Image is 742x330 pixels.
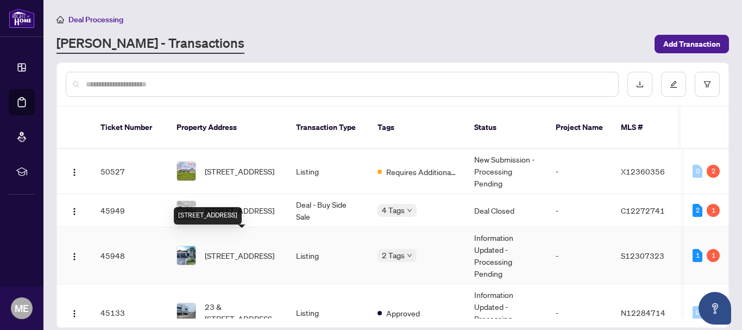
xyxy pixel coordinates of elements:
button: Logo [66,163,83,180]
div: 1 [707,249,720,262]
span: ME [15,301,29,316]
img: thumbnail-img [177,201,196,220]
img: thumbnail-img [177,162,196,180]
button: edit [661,72,686,97]
span: X12360356 [621,166,665,176]
span: C12272741 [621,206,665,215]
button: Logo [66,304,83,321]
img: Logo [70,207,79,216]
th: Property Address [168,107,287,149]
span: download [636,80,644,88]
th: Status [466,107,547,149]
span: 23 & [STREET_ADDRESS][PERSON_NAME] [205,301,279,325]
span: [STREET_ADDRESS] [205,250,274,261]
th: Ticket Number [92,107,168,149]
div: 1 [707,204,720,217]
a: [PERSON_NAME] - Transactions [56,34,244,54]
button: Add Transaction [655,35,729,53]
th: Project Name [547,107,612,149]
span: home [56,16,64,23]
img: thumbnail-img [177,246,196,265]
span: filter [703,80,711,88]
div: [STREET_ADDRESS] [174,207,242,225]
button: Logo [66,247,83,264]
button: download [627,72,652,97]
span: 4 Tags [382,204,405,216]
span: down [407,253,412,258]
td: - [547,149,612,194]
div: 2 [707,165,720,178]
td: New Submission - Processing Pending [466,149,547,194]
td: Deal Closed [466,194,547,227]
span: Approved [386,307,420,319]
span: Requires Additional Docs [386,166,457,178]
img: thumbnail-img [177,303,196,322]
div: 0 [693,306,702,319]
img: logo [9,8,35,28]
td: - [547,227,612,284]
span: Deal Processing [68,15,123,24]
span: Add Transaction [663,35,720,53]
img: Logo [70,168,79,177]
button: filter [695,72,720,97]
span: [STREET_ADDRESS] [205,165,274,177]
div: 2 [693,204,702,217]
th: MLS # [612,107,677,149]
td: 45949 [92,194,168,227]
span: 2 Tags [382,249,405,261]
td: Information Updated - Processing Pending [466,227,547,284]
button: Logo [66,202,83,219]
button: Open asap [699,292,731,325]
th: Transaction Type [287,107,369,149]
td: 50527 [92,149,168,194]
img: Logo [70,309,79,318]
span: N12284714 [621,308,665,317]
div: 1 [693,249,702,262]
th: Tags [369,107,466,149]
span: down [407,208,412,213]
td: - [547,194,612,227]
td: Listing [287,149,369,194]
td: Listing [287,227,369,284]
td: Deal - Buy Side Sale [287,194,369,227]
span: edit [670,80,677,88]
img: Logo [70,252,79,261]
span: S12307323 [621,251,664,260]
div: 0 [693,165,702,178]
span: [STREET_ADDRESS] [205,204,274,216]
td: 45948 [92,227,168,284]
